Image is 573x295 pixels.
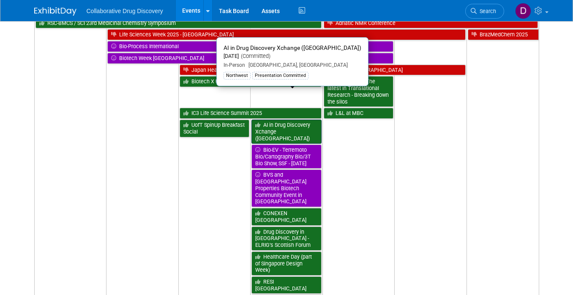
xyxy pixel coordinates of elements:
a: Biotech Week [GEOGRAPHIC_DATA] [107,53,393,64]
a: Bio-EV - Terremoto Bio/Cartography Bio/3T Bio Show, SSF - [DATE] [251,145,321,169]
span: Search [477,8,496,14]
div: Northwest [224,72,251,79]
a: BrazMedChem 2025 [468,29,539,40]
a: CONEXEN [GEOGRAPHIC_DATA] [251,208,321,225]
span: [GEOGRAPHIC_DATA], [GEOGRAPHIC_DATA] [245,62,348,68]
span: In-Person [224,62,245,68]
a: Biotech X USA 2025 [180,76,322,87]
a: BVS and [GEOGRAPHIC_DATA] Properties Biotech Community Event in [GEOGRAPHIC_DATA] [251,169,321,207]
a: AI in Drug Discovery Xchange ([GEOGRAPHIC_DATA]) [251,120,321,144]
img: ExhibitDay [34,7,76,16]
a: Life Sciences Week 2025 - [GEOGRAPHIC_DATA] [107,29,465,40]
a: Drug Discovery in [GEOGRAPHIC_DATA] - ELRIG’s Scottish Forum [251,227,321,251]
a: CDF Oxford - The latest in Translational Research - Breaking down the silos [324,76,393,107]
a: Adriatic NMR Conference [324,18,538,29]
a: UofT SpinUp Breakfast Social [180,120,249,137]
span: (Committed) [239,53,270,59]
a: RESI [GEOGRAPHIC_DATA] [251,276,321,294]
a: IC3 Life Science Summit 2025 [180,108,322,119]
span: AI in Drug Discovery Xchange ([GEOGRAPHIC_DATA]) [224,44,361,51]
a: Healthcare Day (part of Singapore Design Week) [251,251,321,276]
a: RSC-BMCS / SCI 23rd Medicinal Chemistry Symposium [35,18,322,29]
a: Search [465,4,504,19]
a: Japan Healthcare Conference - [DATE] [GEOGRAPHIC_DATA] [DATE] [GEOGRAPHIC_DATA] [180,65,466,76]
img: Daniel Castro [515,3,531,19]
span: Collaborative Drug Discovery [87,8,163,14]
a: Bio-Process International [107,41,393,52]
div: [DATE] [224,53,361,60]
a: L&L at MBC [324,108,393,119]
div: Presentation Committed [252,72,308,79]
